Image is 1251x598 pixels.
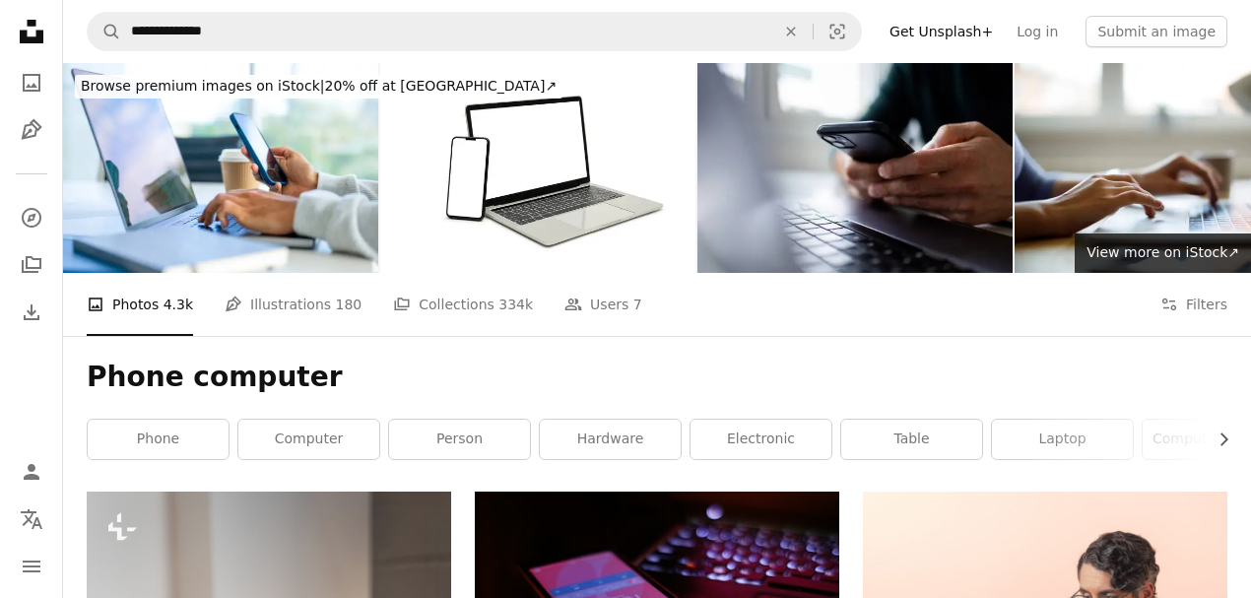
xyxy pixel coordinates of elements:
[12,293,51,332] a: Download History
[12,547,51,586] button: Menu
[814,13,861,50] button: Visual search
[225,273,362,336] a: Illustrations 180
[389,420,530,459] a: person
[238,420,379,459] a: computer
[12,245,51,285] a: Collections
[992,420,1133,459] a: laptop
[633,294,642,315] span: 7
[1206,420,1227,459] button: scroll list to the right
[12,499,51,539] button: Language
[878,16,1005,47] a: Get Unsplash+
[12,452,51,492] a: Log in / Sign up
[81,78,557,94] span: 20% off at [GEOGRAPHIC_DATA] ↗
[380,63,695,273] img: Laptop and smartphone, display. on white background workspace mock up design.
[63,63,574,110] a: Browse premium images on iStock|20% off at [GEOGRAPHIC_DATA]↗
[1086,244,1239,260] span: View more on iStock ↗
[697,63,1013,273] img: Close up on man hand using mobile phone
[336,294,362,315] span: 180
[87,360,1227,395] h1: Phone computer
[769,13,813,50] button: Clear
[88,13,121,50] button: Search Unsplash
[63,63,378,273] img: Close up of a Businessman working on a laptop computer and holding and looking at a mobile phone ...
[12,198,51,237] a: Explore
[81,78,324,94] span: Browse premium images on iStock |
[12,63,51,102] a: Photos
[540,420,681,459] a: hardware
[88,420,229,459] a: phone
[498,294,533,315] span: 334k
[12,110,51,150] a: Illustrations
[691,420,831,459] a: electronic
[1005,16,1070,47] a: Log in
[1086,16,1227,47] button: Submit an image
[393,273,533,336] a: Collections 334k
[841,420,982,459] a: table
[1160,273,1227,336] button: Filters
[1075,233,1251,273] a: View more on iStock↗
[564,273,642,336] a: Users 7
[87,12,862,51] form: Find visuals sitewide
